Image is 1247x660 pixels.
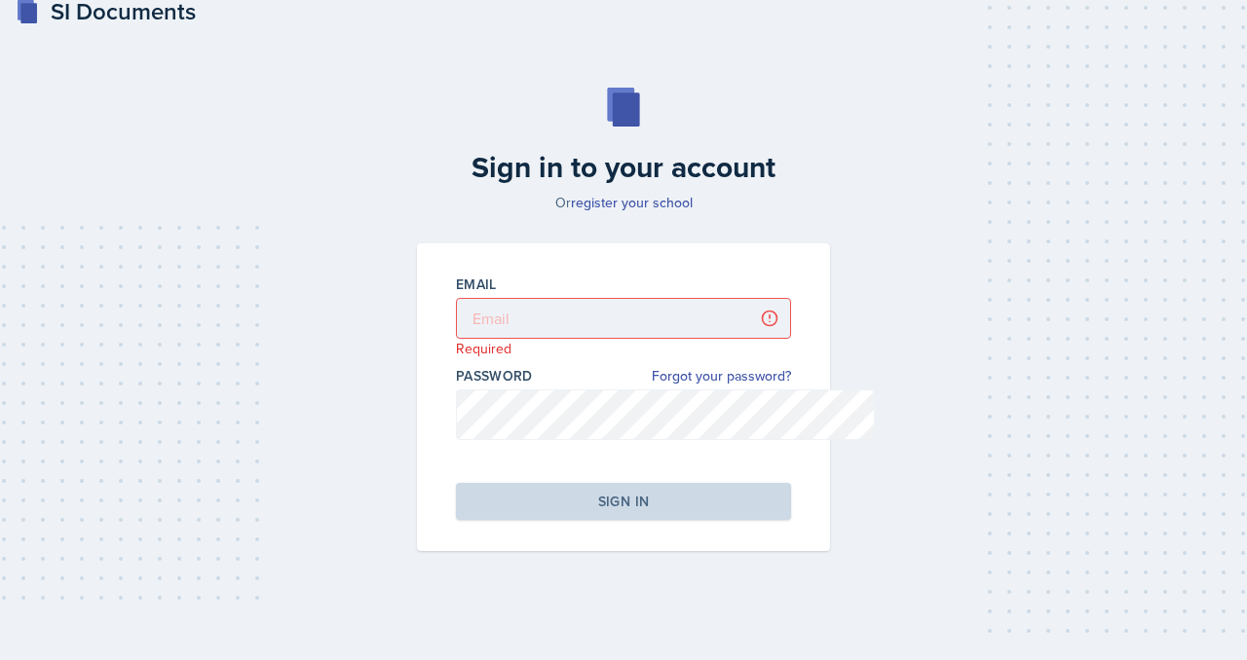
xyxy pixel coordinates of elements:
button: Sign in [456,483,791,520]
label: Email [456,275,497,294]
h2: Sign in to your account [405,150,842,185]
p: Or [405,193,842,212]
p: Required [456,339,791,358]
a: register your school [571,193,693,212]
a: Forgot your password? [652,366,791,386]
input: Email [456,298,791,339]
label: Password [456,366,533,385]
div: Sign in [598,492,649,511]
